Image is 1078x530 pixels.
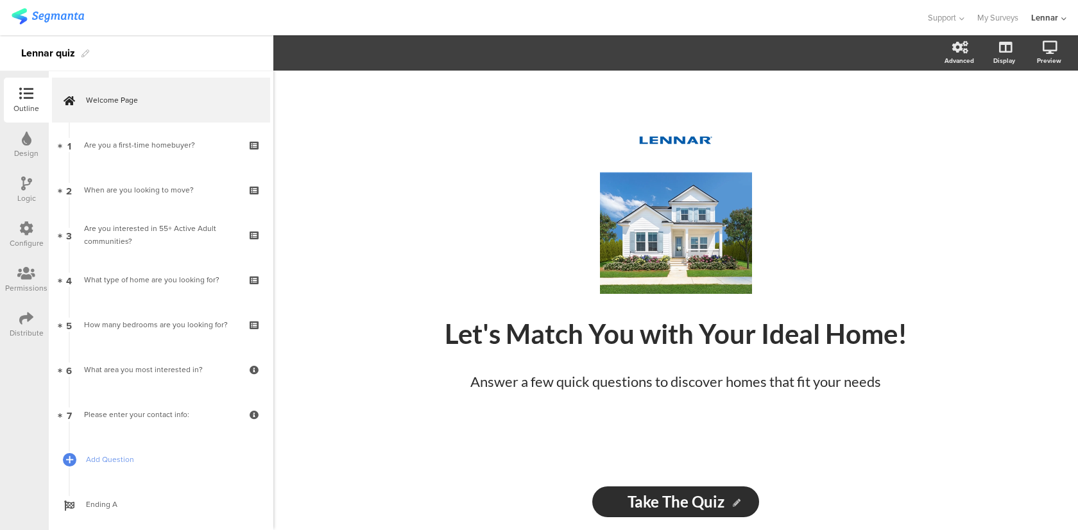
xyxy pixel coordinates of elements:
div: Logic [17,192,36,204]
div: Advanced [945,56,974,65]
input: Start [592,486,759,517]
div: Distribute [10,327,44,339]
a: 7 Please enter your contact info: [52,392,270,437]
div: Lennar quiz [21,43,75,64]
span: 2 [66,183,72,197]
div: Outline [13,103,39,114]
div: How many bedrooms are you looking for? [84,318,237,331]
div: What area you most interested in? [84,363,237,376]
span: 4 [66,273,72,287]
a: 6 What area you most interested in? [52,347,270,392]
span: Ending A [86,498,250,511]
a: Welcome Page [52,78,270,123]
span: 1 [67,138,71,152]
p: Answer a few quick questions to discover homes that fit your needs [451,371,900,392]
p: Let's Match You with Your Ideal Home! [438,318,913,350]
div: Design [14,148,38,159]
a: 4 What type of home are you looking for? [52,257,270,302]
span: 3 [66,228,72,242]
a: 3 Are you interested in 55+ Active Adult communities? [52,212,270,257]
a: 1 Are you a first-time homebuyer? [52,123,270,167]
div: Please enter your contact info: [84,408,237,421]
a: Ending A [52,482,270,527]
div: What type of home are you looking for? [84,273,237,286]
a: 2 When are you looking to move? [52,167,270,212]
div: Configure [10,237,44,249]
span: Welcome Page [86,94,250,107]
a: 5 How many bedrooms are you looking for? [52,302,270,347]
span: 7 [67,407,72,422]
div: Are you interested in 55+ Active Adult communities? [84,222,237,248]
span: 5 [66,318,72,332]
div: Lennar [1031,12,1058,24]
div: Permissions [5,282,47,294]
span: Support [928,12,956,24]
span: 6 [66,363,72,377]
span: Add Question [86,453,250,466]
div: Are you a first-time homebuyer? [84,139,237,151]
div: When are you looking to move? [84,184,237,196]
img: segmanta logo [12,8,84,24]
div: Display [993,56,1015,65]
div: Preview [1037,56,1061,65]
